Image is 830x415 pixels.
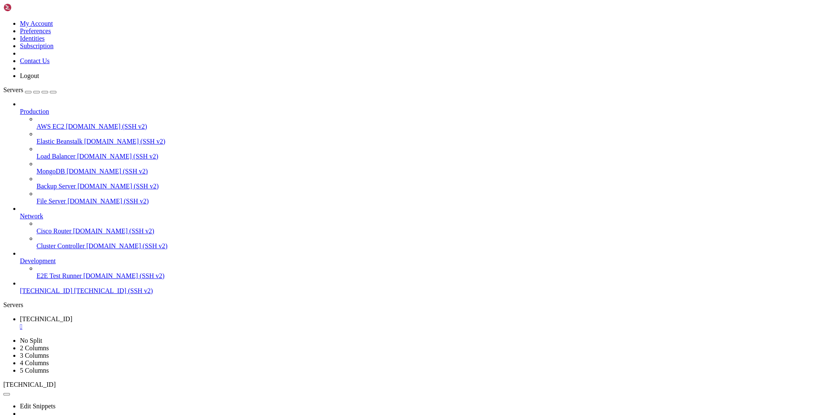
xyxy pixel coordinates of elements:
span: [DOMAIN_NAME] (SSH v2) [73,227,154,234]
li: Network [20,205,827,250]
a:  [20,323,827,330]
span: Servers [3,86,23,93]
li: Production [20,100,827,205]
span: [DOMAIN_NAME] (SSH v2) [77,153,159,160]
li: MongoDB [DOMAIN_NAME] (SSH v2) [37,160,827,175]
span: Cisco Router [37,227,71,234]
span: Elastic Beanstalk [37,138,83,145]
a: No Split [20,337,42,344]
a: Cluster Controller [DOMAIN_NAME] (SSH v2) [37,242,827,250]
a: Servers [3,86,56,93]
span: [DOMAIN_NAME] (SSH v2) [68,198,149,205]
img: Shellngn [3,3,51,12]
x-row: Debian GNU/Linux comes with ABSOLUTELY NO WARRANTY, to the extent [3,45,723,52]
a: MongoDB [DOMAIN_NAME] (SSH v2) [37,168,827,175]
span: [DOMAIN_NAME] (SSH v2) [86,242,168,249]
li: E2E Test Runner [DOMAIN_NAME] (SSH v2) [37,265,827,280]
span: [TECHNICAL_ID] [3,381,56,388]
a: Load Balancer [DOMAIN_NAME] (SSH v2) [37,153,827,160]
x-row: Linux gdhhsd 5.10.0-23-amd64 #1 SMP Debian 5.10.179-3 ([DATE]) x86_64 [3,3,723,10]
li: Backup Server [DOMAIN_NAME] (SSH v2) [37,175,827,190]
span: Development [20,257,56,264]
span: Cluster Controller [37,242,85,249]
span: [DOMAIN_NAME] (SSH v2) [84,138,166,145]
span: [DOMAIN_NAME] (SSH v2) [66,168,148,175]
a: Production [20,108,827,115]
a: Logout [20,72,39,79]
span: [DOMAIN_NAME] (SSH v2) [66,123,147,130]
a: Identities [20,35,45,42]
a: 5 Columns [20,367,49,374]
span: [DOMAIN_NAME] (SSH v2) [78,183,159,190]
a: Contact Us [20,57,50,64]
span: MongoDB [37,168,65,175]
a: Backup Server [DOMAIN_NAME] (SSH v2) [37,183,827,190]
x-row: The programs included with the Debian GNU/Linux system are free software; [3,17,723,24]
a: 2 Columns [20,344,49,352]
a: My Account [20,20,53,27]
span: [TECHNICAL_ID] (SSH v2) [74,287,153,294]
div: (15, 9) [56,66,59,73]
li: Load Balancer [DOMAIN_NAME] (SSH v2) [37,145,827,160]
li: Development [20,250,827,280]
span: Production [20,108,49,115]
a: 4 Columns [20,359,49,366]
span: E2E Test Runner [37,272,82,279]
span: Backup Server [37,183,76,190]
x-row: Last login: [DATE] from [TECHNICAL_ID] [3,59,723,66]
li: File Server [DOMAIN_NAME] (SSH v2) [37,190,827,205]
span: AWS EC2 [37,123,64,130]
a: Elastic Beanstalk [DOMAIN_NAME] (SSH v2) [37,138,827,145]
span: [TECHNICAL_ID] [20,287,72,294]
a: Preferences [20,27,51,34]
x-row: individual files in /usr/share/doc/*/copyright. [3,31,723,38]
a: Development [20,257,827,265]
span: [TECHNICAL_ID] [20,315,72,322]
x-row: permitted by applicable law. [3,51,723,59]
x-row: the exact distribution terms for each program are described in the [3,24,723,31]
a: 185.196.11.208 [20,315,827,330]
span: [DOMAIN_NAME] (SSH v2) [83,272,165,279]
li: Cluster Controller [DOMAIN_NAME] (SSH v2) [37,235,827,250]
span: File Server [37,198,66,205]
a: 3 Columns [20,352,49,359]
a: Subscription [20,42,54,49]
li: Cisco Router [DOMAIN_NAME] (SSH v2) [37,220,827,235]
span: Load Balancer [37,153,76,160]
a: E2E Test Runner [DOMAIN_NAME] (SSH v2) [37,272,827,280]
span: Network [20,212,43,220]
div: Servers [3,301,827,309]
li: [TECHNICAL_ID] [TECHNICAL_ID] (SSH v2) [20,280,827,295]
a: Network [20,212,827,220]
a: AWS EC2 [DOMAIN_NAME] (SSH v2) [37,123,827,130]
li: AWS EC2 [DOMAIN_NAME] (SSH v2) [37,115,827,130]
a: [TECHNICAL_ID] [TECHNICAL_ID] (SSH v2) [20,287,827,295]
x-row: root@gdhhsd:~# [3,66,723,73]
a: Cisco Router [DOMAIN_NAME] (SSH v2) [37,227,827,235]
li: Elastic Beanstalk [DOMAIN_NAME] (SSH v2) [37,130,827,145]
a: File Server [DOMAIN_NAME] (SSH v2) [37,198,827,205]
a: Edit Snippets [20,403,56,410]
